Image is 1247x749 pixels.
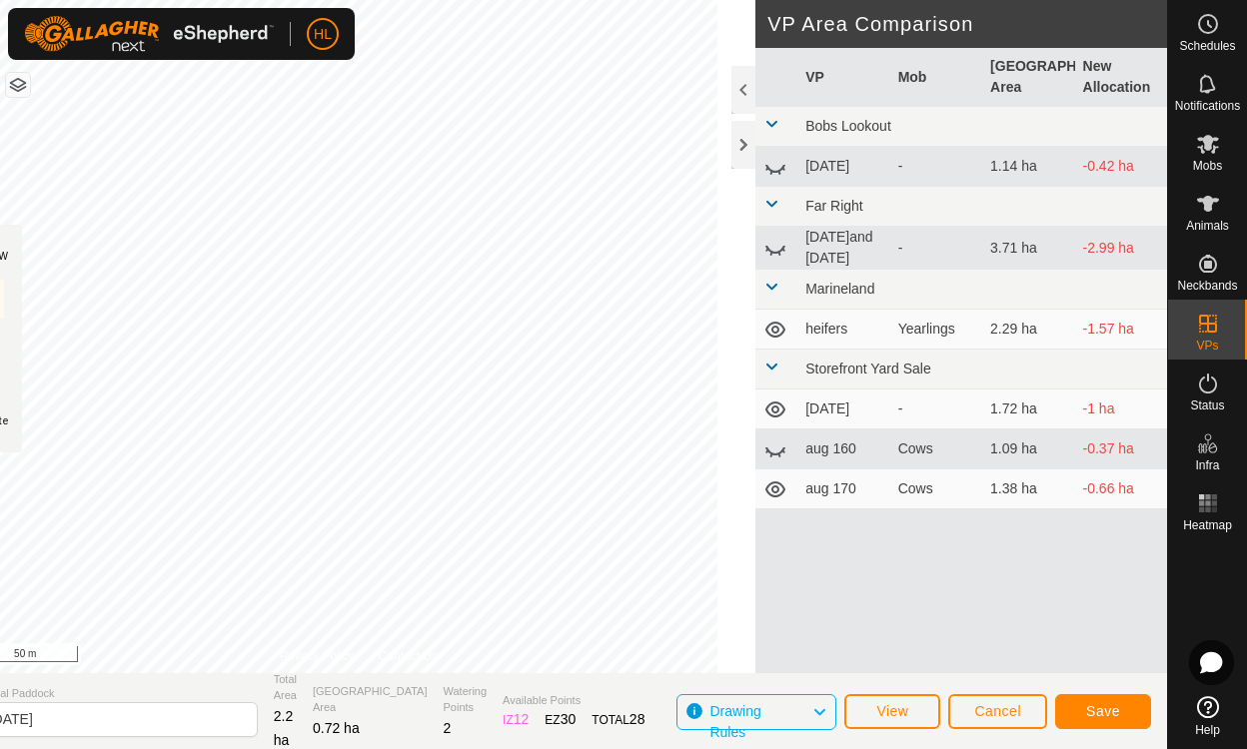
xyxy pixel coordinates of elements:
span: Available Points [503,692,644,709]
span: Total Area [274,671,297,704]
span: [GEOGRAPHIC_DATA] Area [313,683,428,716]
span: 30 [561,711,577,727]
span: Drawing Rules [709,703,760,740]
span: Bobs Lookout [805,118,891,134]
span: Animals [1186,220,1229,232]
div: - [898,238,974,259]
span: 0.72 ha [313,720,360,736]
a: Help [1168,688,1247,744]
th: [GEOGRAPHIC_DATA] Area [982,48,1074,107]
td: -0.37 ha [1075,429,1167,469]
span: Storefront Yard Sale [805,361,931,376]
div: Cows [898,438,974,459]
span: Help [1195,724,1220,736]
div: - [898,156,974,177]
td: -2.99 ha [1075,227,1167,270]
td: [DATE] [797,147,889,187]
div: TOTAL [592,709,644,730]
th: New Allocation [1075,48,1167,107]
td: 1.38 ha [982,469,1074,509]
span: HL [314,24,332,45]
td: 3.71 ha [982,227,1074,270]
div: - [898,398,974,419]
td: -1 ha [1075,389,1167,429]
span: Save [1086,703,1120,719]
span: Notifications [1175,100,1240,112]
span: Status [1190,399,1224,411]
img: Gallagher Logo [24,16,274,52]
div: EZ [545,709,576,730]
span: Neckbands [1177,280,1237,292]
td: -0.66 ha [1075,469,1167,509]
div: IZ [503,709,529,730]
td: 1.09 ha [982,429,1074,469]
span: Marineland [805,281,874,297]
span: Watering Points [444,683,488,716]
a: Contact Us [379,647,438,665]
td: -1.57 ha [1075,310,1167,350]
button: Cancel [948,694,1047,729]
button: View [844,694,940,729]
span: Cancel [974,703,1021,719]
span: 2.2 ha [274,708,293,748]
td: [DATE]and [DATE] [797,227,889,270]
td: aug 170 [797,469,889,509]
span: Far Right [805,198,863,214]
td: [DATE] [797,389,889,429]
th: Mob [890,48,982,107]
td: aug 160 [797,429,889,469]
span: Schedules [1179,40,1235,52]
span: 2 [444,720,452,736]
td: 1.72 ha [982,389,1074,429]
a: Privacy Policy [280,647,355,665]
div: Cows [898,478,974,499]
span: 12 [514,711,530,727]
div: Yearlings [898,319,974,340]
button: Map Layers [6,73,30,97]
td: -0.42 ha [1075,147,1167,187]
td: 2.29 ha [982,310,1074,350]
td: 1.14 ha [982,147,1074,187]
span: 28 [629,711,645,727]
td: heifers [797,310,889,350]
span: Mobs [1193,160,1222,172]
th: VP [797,48,889,107]
span: VPs [1196,340,1218,352]
h2: VP Area Comparison [767,12,1167,36]
button: Save [1055,694,1151,729]
span: View [876,703,908,719]
span: Heatmap [1183,519,1232,531]
span: Infra [1195,459,1219,471]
